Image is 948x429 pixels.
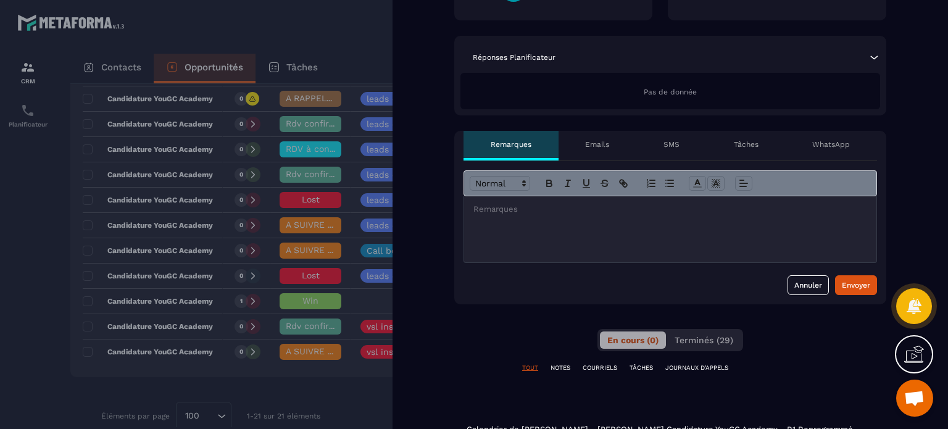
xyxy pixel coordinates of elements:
[644,88,697,96] span: Pas de donnée
[812,140,850,149] p: WhatsApp
[630,364,653,372] p: TÂCHES
[585,140,609,149] p: Emails
[675,335,733,345] span: Terminés (29)
[551,364,570,372] p: NOTES
[665,364,728,372] p: JOURNAUX D'APPELS
[788,275,829,295] button: Annuler
[734,140,759,149] p: Tâches
[583,364,617,372] p: COURRIELS
[835,275,877,295] button: Envoyer
[667,331,741,349] button: Terminés (29)
[607,335,659,345] span: En cours (0)
[473,52,555,62] p: Réponses Planificateur
[896,380,933,417] div: Ouvrir le chat
[600,331,666,349] button: En cours (0)
[522,364,538,372] p: TOUT
[491,140,531,149] p: Remarques
[842,279,870,291] div: Envoyer
[663,140,680,149] p: SMS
